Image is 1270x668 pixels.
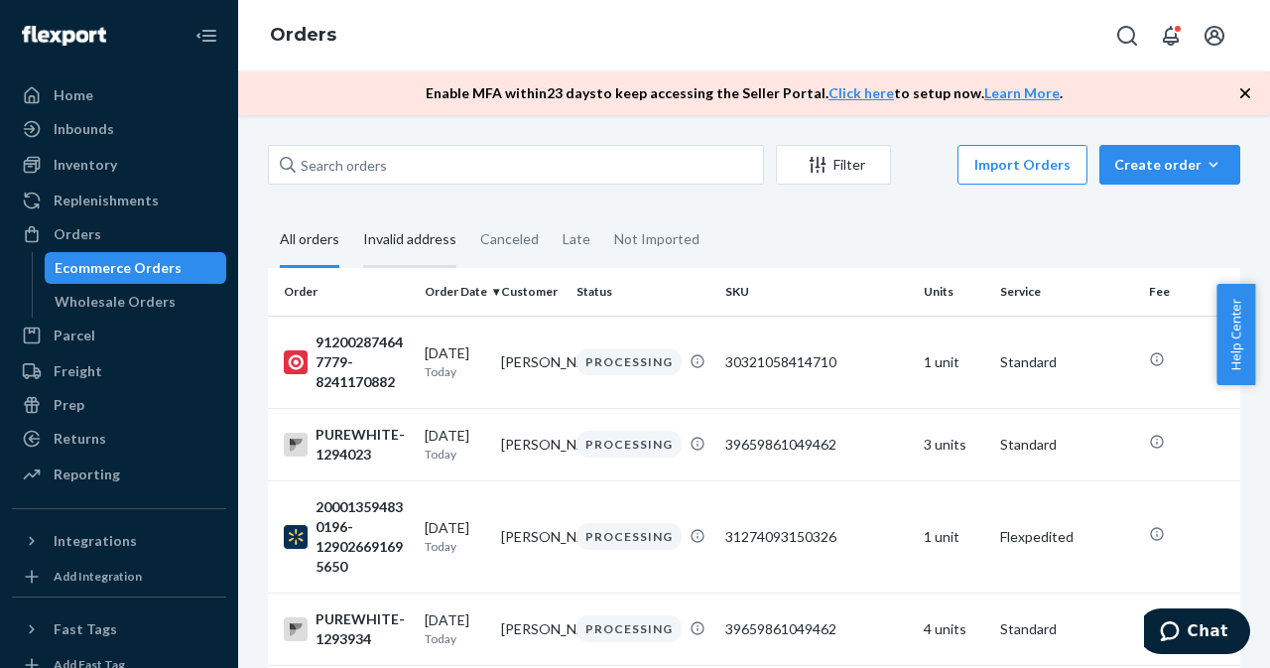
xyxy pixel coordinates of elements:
div: Wholesale Orders [55,292,176,312]
div: Inventory [54,155,117,175]
button: Open account menu [1195,16,1234,56]
img: Flexport logo [22,26,106,46]
button: Integrations [12,525,226,557]
p: Today [425,363,485,380]
div: PROCESSING [576,523,682,550]
button: Open Search Box [1107,16,1147,56]
td: [PERSON_NAME] [493,593,570,665]
div: Integrations [54,531,137,551]
div: [DATE] [425,343,485,380]
div: 39659861049462 [725,435,908,455]
div: 39659861049462 [725,619,908,639]
a: Parcel [12,320,226,351]
div: PROCESSING [576,348,682,375]
div: PUREWHITE-1293934 [284,609,409,649]
div: Filter [777,155,890,175]
div: Inbounds [54,119,114,139]
th: Fee [1141,268,1260,316]
td: [PERSON_NAME] [493,408,570,480]
a: Returns [12,423,226,455]
p: Today [425,630,485,647]
button: Filter [776,145,891,185]
input: Search orders [268,145,764,185]
button: Fast Tags [12,613,226,645]
div: PROCESSING [576,615,682,642]
div: Returns [54,429,106,449]
div: Orders [54,224,101,244]
td: 4 units [916,593,992,665]
a: Learn More [984,84,1060,101]
div: All orders [280,213,339,268]
th: SKU [717,268,916,316]
div: Late [563,213,590,265]
th: Units [916,268,992,316]
div: Create order [1114,155,1225,175]
a: Inventory [12,149,226,181]
a: Home [12,79,226,111]
button: Import Orders [957,145,1087,185]
p: Standard [1000,435,1133,455]
button: Close Navigation [187,16,226,56]
th: Order [268,268,417,316]
a: Add Integration [12,565,226,589]
div: Ecommerce Orders [55,258,182,278]
a: Orders [270,24,336,46]
p: Today [425,446,485,463]
div: Add Integration [54,568,142,585]
a: Inbounds [12,113,226,145]
div: Invalid address [363,213,456,268]
iframe: Opens a widget where you can chat to one of our agents [1144,608,1250,658]
p: Flexpedited [1000,527,1133,547]
div: [DATE] [425,610,485,647]
td: 1 unit [916,480,992,593]
div: Home [54,85,93,105]
a: Click here [828,84,894,101]
div: Reporting [54,465,120,484]
div: Fast Tags [54,619,117,639]
a: Prep [12,389,226,421]
div: Freight [54,361,102,381]
div: 31274093150326 [725,527,908,547]
div: Replenishments [54,191,159,210]
p: Today [425,538,485,555]
a: Reporting [12,459,226,490]
th: Status [569,268,717,316]
div: [DATE] [425,426,485,463]
div: Not Imported [614,213,699,265]
div: Parcel [54,326,95,345]
button: Open notifications [1151,16,1191,56]
button: Create order [1099,145,1240,185]
th: Order Date [417,268,493,316]
div: 30321058414710 [725,352,908,372]
div: 200013594830196-129026691695650 [284,497,409,577]
a: Replenishments [12,185,226,216]
a: Freight [12,355,226,387]
div: PROCESSING [576,431,682,458]
div: Prep [54,395,84,415]
td: 3 units [916,408,992,480]
ol: breadcrumbs [254,7,352,65]
td: 1 unit [916,316,992,408]
p: Standard [1000,352,1133,372]
a: Wholesale Orders [45,286,227,318]
p: Enable MFA within 23 days to keep accessing the Seller Portal. to setup now. . [426,83,1063,103]
div: Canceled [480,213,539,265]
a: Orders [12,218,226,250]
td: [PERSON_NAME] [493,316,570,408]
p: Standard [1000,619,1133,639]
div: [DATE] [425,518,485,555]
td: [PERSON_NAME] [493,480,570,593]
div: 912002874647779-8241170882 [284,333,409,392]
div: Customer [501,283,562,300]
div: PUREWHITE-1294023 [284,425,409,465]
th: Service [992,268,1141,316]
button: Help Center [1216,284,1255,385]
a: Ecommerce Orders [45,252,227,284]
